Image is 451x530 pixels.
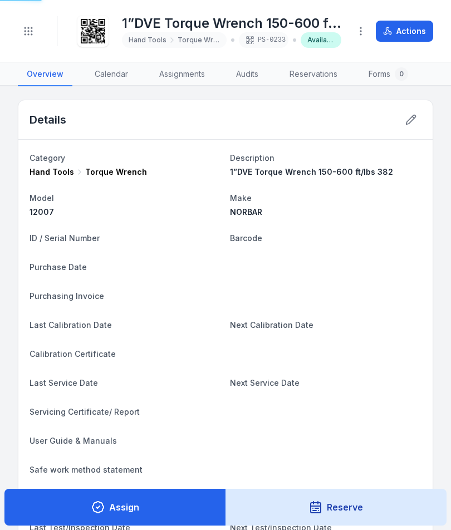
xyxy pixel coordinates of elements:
div: Available [301,32,341,48]
span: NORBAR [230,207,262,217]
h1: 1”DVE Torque Wrench 150-600 ft/lbs 382 [122,14,341,32]
span: Next Calibration Date [230,320,313,330]
span: ID / Serial Number [30,233,100,243]
span: 1”DVE Torque Wrench 150-600 ft/lbs 382 [230,167,393,176]
span: 12007 [30,207,54,217]
button: Assign [4,489,226,526]
a: Assignments [150,63,214,86]
h2: Details [30,112,66,127]
span: Calibration Certificate [30,349,116,359]
span: Barcode [230,233,262,243]
div: PS-0233 [239,32,288,48]
div: 0 [395,67,408,81]
span: Purchasing Invoice [30,291,104,301]
button: Actions [376,21,433,42]
a: Reservations [281,63,346,86]
span: Last Calibration Date [30,320,112,330]
span: Torque Wrench [178,36,220,45]
a: Calendar [86,63,137,86]
span: Description [230,153,274,163]
a: Overview [18,63,72,86]
span: Purchase Date [30,262,87,272]
span: Hand Tools [129,36,166,45]
span: Category [30,153,65,163]
span: Safe work method statement [30,465,143,474]
span: Torque Wrench [85,166,147,178]
button: Reserve [225,489,447,526]
a: Forms0 [360,63,417,86]
span: Next Service Date [230,378,300,387]
span: Last Service Date [30,378,98,387]
span: Servicing Certificate/ Report [30,407,140,416]
span: Make [230,193,252,203]
a: Audits [227,63,267,86]
span: Hand Tools [30,166,74,178]
button: Toggle navigation [18,21,39,42]
span: User Guide & Manuals [30,436,117,445]
span: Model [30,193,54,203]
